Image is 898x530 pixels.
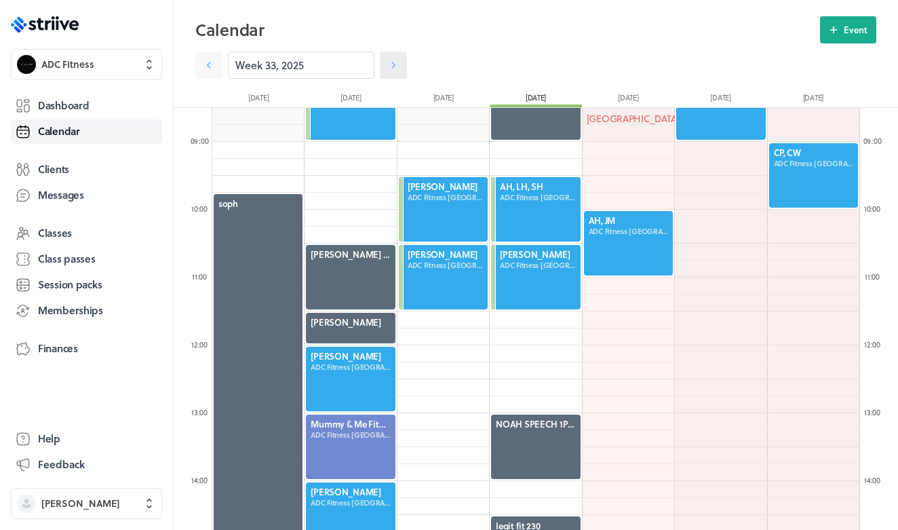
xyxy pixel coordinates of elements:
a: Finances [11,337,162,361]
span: Session packs [38,278,102,292]
span: Help [38,432,60,446]
span: Calendar [38,124,80,138]
div: 14 [186,475,213,485]
span: :00 [871,406,880,418]
span: Clients [38,162,69,176]
div: 11 [859,271,886,282]
a: Classes [11,221,162,246]
span: :00 [871,474,880,486]
button: Event [820,16,876,43]
span: :00 [198,339,208,350]
div: 13 [859,407,886,417]
div: [DATE] [305,92,397,107]
span: :00 [871,339,880,350]
span: Memberships [38,303,103,318]
a: Messages [11,183,162,208]
span: :00 [198,474,208,486]
a: Dashboard [11,94,162,118]
h2: Calendar [195,16,820,43]
div: 12 [186,339,213,349]
span: Event [844,24,867,36]
span: [PERSON_NAME] [41,497,120,510]
a: Session packs [11,273,162,297]
span: Dashboard [38,98,89,113]
span: :00 [199,135,208,147]
a: Clients [11,157,162,182]
div: 13 [186,407,213,417]
span: Messages [38,188,84,202]
span: Classes [38,226,72,240]
div: 10 [186,204,213,214]
a: Memberships [11,299,162,323]
div: [DATE] [212,92,305,107]
span: ADC Fitness [41,58,94,71]
span: Feedback [38,457,85,472]
span: :00 [870,271,880,282]
span: :00 [198,203,208,214]
div: 10 [859,204,886,214]
button: [PERSON_NAME] [11,488,162,519]
div: 11 [186,271,213,282]
span: :00 [872,135,881,147]
div: [DATE] [397,92,490,107]
span: :00 [198,406,208,418]
button: ADC FitnessADC Fitness [11,49,162,80]
button: Feedback [11,453,162,477]
span: Finances [38,341,78,356]
div: 12 [859,339,886,349]
div: [DATE] [582,92,674,107]
div: [DATE] [490,92,582,107]
img: ADC Fitness [17,55,36,74]
a: Class passes [11,247,162,271]
span: Class passes [38,252,96,266]
a: Help [11,427,162,451]
input: YYYY-M-D [228,52,374,79]
span: :00 [197,271,207,282]
div: [DATE] [767,92,859,107]
a: Calendar [11,119,162,144]
div: [DATE] [674,92,766,107]
span: :00 [871,203,880,214]
div: [GEOGRAPHIC_DATA] [583,108,674,130]
div: 14 [859,475,886,485]
div: 09 [859,136,886,146]
div: 09 [186,136,213,146]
